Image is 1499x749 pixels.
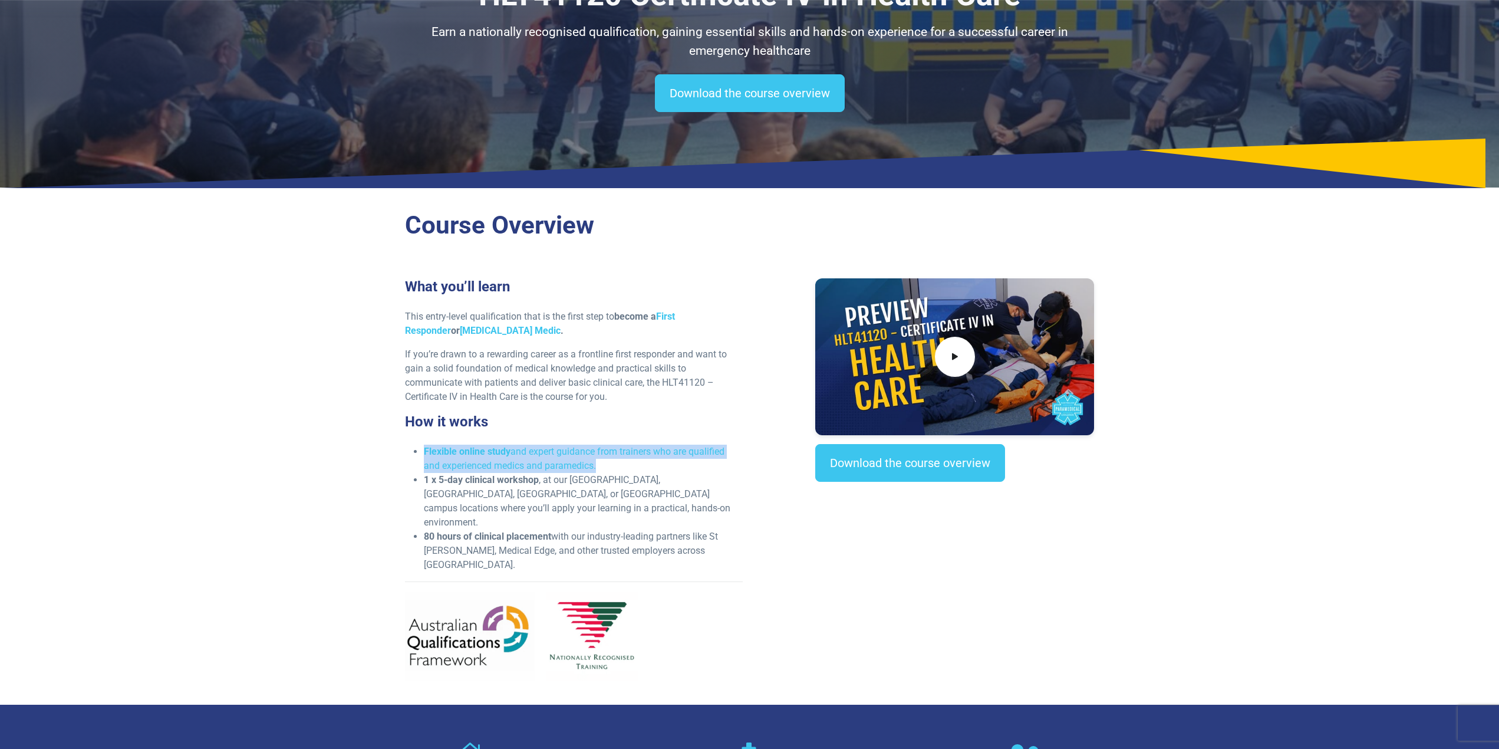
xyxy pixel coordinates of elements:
h3: What you’ll learn [405,278,743,295]
h3: How it works [405,413,743,431]
a: [MEDICAL_DATA] Medic [460,325,561,336]
iframe: EmbedSocial Universal Widget [815,505,1094,566]
strong: become a or . [405,311,675,336]
a: First Responder [405,311,675,336]
p: This entry-level qualification that is the first step to [405,310,743,338]
li: and expert guidance from trainers who are qualified and experienced medics and paramedics. [424,445,743,473]
a: Download the course overview [815,444,1005,482]
h2: Course Overview [405,211,1095,241]
p: If you’re drawn to a rewarding career as a frontline first responder and want to gain a solid fou... [405,347,743,404]
strong: Flexible online study [424,446,510,457]
strong: 80 hours of clinical placement [424,531,551,542]
li: with our industry-leading partners like St [PERSON_NAME], Medical Edge, and other trusted employe... [424,530,743,572]
p: Earn a nationally recognised qualification, gaining essential skills and hands-on experience for ... [405,23,1095,60]
a: Download the course overview [655,74,845,112]
li: , at our [GEOGRAPHIC_DATA], [GEOGRAPHIC_DATA], [GEOGRAPHIC_DATA], or [GEOGRAPHIC_DATA] campus loc... [424,473,743,530]
strong: 1 x 5-day clinical workshop [424,474,539,485]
